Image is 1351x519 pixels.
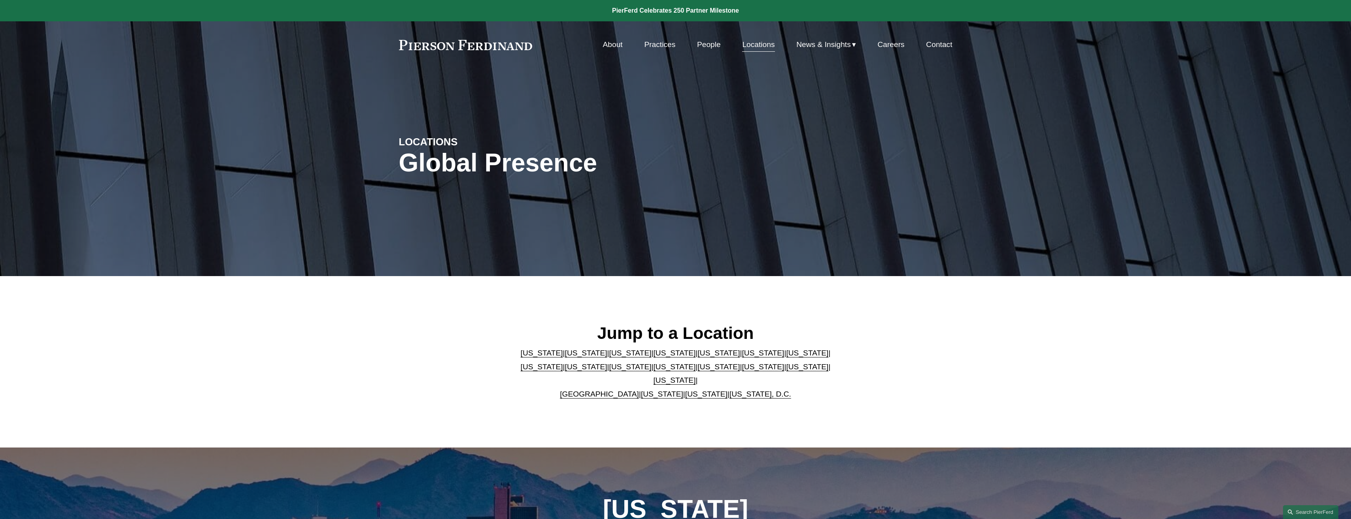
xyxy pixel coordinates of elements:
[654,376,696,384] a: [US_STATE]
[641,390,683,398] a: [US_STATE]
[786,363,828,371] a: [US_STATE]
[742,363,784,371] a: [US_STATE]
[926,37,952,52] a: Contact
[521,363,563,371] a: [US_STATE]
[560,390,639,398] a: [GEOGRAPHIC_DATA]
[609,349,652,357] a: [US_STATE]
[742,349,784,357] a: [US_STATE]
[796,38,851,52] span: News & Insights
[514,346,837,401] p: | | | | | | | | | | | | | | | | | |
[742,37,775,52] a: Locations
[697,363,740,371] a: [US_STATE]
[796,37,856,52] a: folder dropdown
[603,37,623,52] a: About
[654,349,696,357] a: [US_STATE]
[697,349,740,357] a: [US_STATE]
[786,349,828,357] a: [US_STATE]
[521,349,563,357] a: [US_STATE]
[565,349,607,357] a: [US_STATE]
[399,135,537,148] h4: LOCATIONS
[654,363,696,371] a: [US_STATE]
[514,323,837,343] h2: Jump to a Location
[1283,505,1338,519] a: Search this site
[609,363,652,371] a: [US_STATE]
[729,390,791,398] a: [US_STATE], D.C.
[697,37,721,52] a: People
[685,390,727,398] a: [US_STATE]
[565,363,607,371] a: [US_STATE]
[877,37,904,52] a: Careers
[644,37,675,52] a: Practices
[399,149,768,177] h1: Global Presence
